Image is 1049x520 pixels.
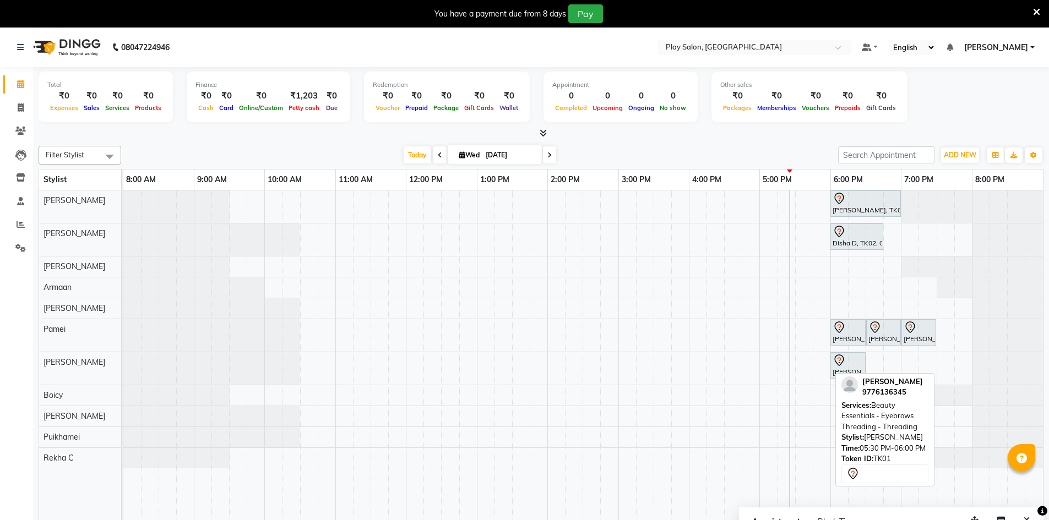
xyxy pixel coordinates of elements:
[44,357,105,367] span: [PERSON_NAME]
[841,443,928,454] div: 05:30 PM-06:00 PM
[799,104,832,112] span: Vouchers
[841,401,871,409] span: Services:
[831,354,865,377] div: [PERSON_NAME], TK01, 06:00 PM-06:30 PM, Beauty Essentials - Eyebrows Threading - Threading
[901,172,936,188] a: 7:00 PM
[760,172,795,188] a: 5:00 PM
[44,228,105,238] span: [PERSON_NAME]
[626,90,657,102] div: 0
[216,104,236,112] span: Card
[132,104,164,112] span: Products
[461,90,497,102] div: ₹0
[497,104,521,112] span: Wallet
[841,432,928,443] div: [PERSON_NAME]
[431,90,461,102] div: ₹0
[626,104,657,112] span: Ongoing
[336,172,376,188] a: 11:00 AM
[831,225,882,248] div: Disha D, TK02, 06:00 PM-06:45 PM, Women Hair Cut - Hair Cut Sr Stylist
[832,90,863,102] div: ₹0
[590,90,626,102] div: 0
[964,42,1028,53] span: [PERSON_NAME]
[406,172,445,188] a: 12:00 PM
[123,172,159,188] a: 8:00 AM
[44,453,74,463] span: Rekha C
[552,80,689,90] div: Appointment
[28,32,104,63] img: logo
[434,8,566,20] div: You have a payment due from 8 days
[403,90,431,102] div: ₹0
[46,150,84,159] span: Filter Stylist
[841,376,858,393] img: profile
[841,444,860,452] span: Time:
[322,90,341,102] div: ₹0
[195,90,216,102] div: ₹0
[477,172,512,188] a: 1:00 PM
[195,80,341,90] div: Finance
[81,90,102,102] div: ₹0
[44,303,105,313] span: [PERSON_NAME]
[456,151,482,159] span: Wed
[831,192,900,215] div: [PERSON_NAME], TK01, 06:00 PM-07:00 PM, Hair Care - Deep Purifying Treatment - [Purifying, Soothing]
[81,104,102,112] span: Sales
[194,172,230,188] a: 9:00 AM
[44,390,63,400] span: Boicy
[47,80,164,90] div: Total
[944,151,976,159] span: ADD NEW
[972,172,1007,188] a: 8:00 PM
[47,90,81,102] div: ₹0
[323,104,340,112] span: Due
[841,453,928,464] div: TK01
[47,104,81,112] span: Expenses
[552,104,590,112] span: Completed
[216,90,236,102] div: ₹0
[102,104,132,112] span: Services
[44,195,105,205] span: [PERSON_NAME]
[44,432,80,442] span: Puikhamei
[799,90,832,102] div: ₹0
[841,454,873,463] span: Token ID:
[265,172,305,188] a: 10:00 AM
[286,104,322,112] span: Petty cash
[619,172,654,188] a: 3:00 PM
[754,90,799,102] div: ₹0
[102,90,132,102] div: ₹0
[236,104,286,112] span: Online/Custom
[286,90,322,102] div: ₹1,203
[657,90,689,102] div: 0
[552,90,590,102] div: 0
[832,104,863,112] span: Prepaids
[373,90,403,102] div: ₹0
[373,104,403,112] span: Voucher
[431,104,461,112] span: Package
[195,104,216,112] span: Cash
[404,146,431,163] span: Today
[548,172,583,188] a: 2:00 PM
[403,104,431,112] span: Prepaid
[841,433,864,441] span: Stylist:
[841,401,917,431] span: Beauty Essentials - Eyebrows Threading - Threading
[497,90,521,102] div: ₹0
[862,377,923,386] span: [PERSON_NAME]
[754,104,799,112] span: Memberships
[482,147,537,163] input: 2025-09-03
[44,411,105,421] span: [PERSON_NAME]
[867,321,900,344] div: [PERSON_NAME] B, TK03, 06:30 PM-07:00 PM, Beauty Essentials - Full Legs Lipo - Waxing
[590,104,626,112] span: Upcoming
[720,90,754,102] div: ₹0
[44,174,67,184] span: Stylist
[720,104,754,112] span: Packages
[831,321,865,344] div: [PERSON_NAME] B, TK03, 06:00 PM-06:30 PM, Beauty Essentials - Full Legs Lipo - Waxing
[461,104,497,112] span: Gift Cards
[903,321,935,344] div: [PERSON_NAME] B, TK03, 07:00 PM-07:30 PM, Beauty Essentials - Full Legs Lipo - Waxing
[44,324,66,334] span: Pamei
[941,147,979,163] button: ADD NEW
[132,90,164,102] div: ₹0
[44,261,105,271] span: [PERSON_NAME]
[831,172,866,188] a: 6:00 PM
[373,80,521,90] div: Redemption
[862,387,923,398] div: 9776136345
[863,90,899,102] div: ₹0
[121,32,170,63] b: 08047224946
[44,282,72,292] span: Armaan
[236,90,286,102] div: ₹0
[1003,476,1038,509] iframe: chat widget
